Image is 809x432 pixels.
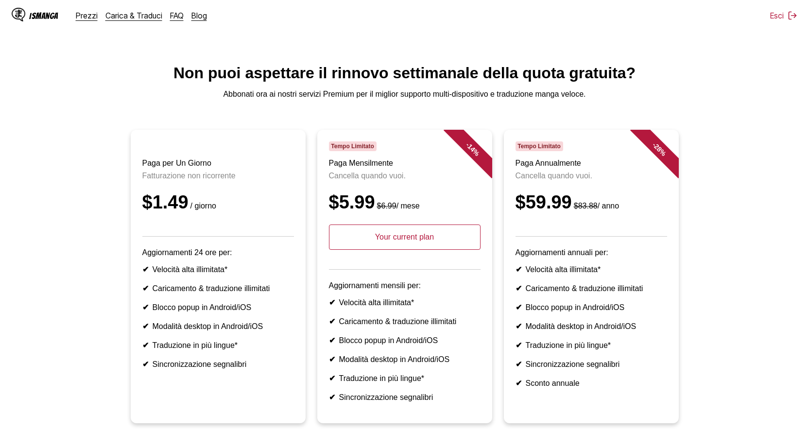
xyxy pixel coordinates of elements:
[329,225,481,250] p: Your current plan
[329,393,335,401] b: ✔
[516,360,667,369] li: Sincronizzazione segnalibri
[516,159,667,168] h3: Paga Annualmente
[142,192,294,213] div: $1.49
[516,360,522,368] b: ✔
[329,374,481,383] li: Traduzione in più lingue*
[516,322,522,330] b: ✔
[142,284,294,293] li: Caricamento & traduzione illimitati
[329,393,481,402] li: Sincronizzazione segnalibri
[516,284,522,293] b: ✔
[516,284,667,293] li: Caricamento & traduzione illimitati
[329,336,481,345] li: Blocco popup in Android/iOS
[329,317,335,326] b: ✔
[516,303,522,311] b: ✔
[516,192,667,213] div: $59.99
[329,172,481,180] p: Cancella quando vuoi.
[105,11,162,20] a: Carica & Traduci
[76,11,98,20] a: Prezzi
[375,202,420,210] small: / mese
[329,281,481,290] p: Aggiornamenti mensili per:
[516,265,667,274] li: Velocità alta illimitata*
[142,322,149,330] b: ✔
[329,192,481,213] div: $5.99
[142,248,294,257] p: Aggiornamenti 24 ore per:
[8,64,801,82] h1: Non puoi aspettare il rinnovo settimanale della quota gratuita?
[516,172,667,180] p: Cancella quando vuoi.
[377,202,396,210] s: $6.99
[142,303,294,312] li: Blocco popup in Android/iOS
[329,141,377,151] span: Tempo Limitato
[572,202,619,210] small: / anno
[516,379,522,387] b: ✔
[170,11,184,20] a: FAQ
[191,11,207,20] a: Blog
[329,336,335,345] b: ✔
[142,284,149,293] b: ✔
[142,360,294,369] li: Sincronizzazione segnalibri
[189,202,216,210] small: / giorno
[29,11,58,20] div: IsManga
[329,298,481,307] li: Velocità alta illimitata*
[142,303,149,311] b: ✔
[142,322,294,331] li: Modalità desktop in Android/iOS
[574,202,598,210] s: $83.88
[142,159,294,168] h3: Paga per Un Giorno
[329,298,335,307] b: ✔
[329,355,335,363] b: ✔
[142,265,149,274] b: ✔
[142,360,149,368] b: ✔
[516,141,563,151] span: Tempo Limitato
[142,341,149,349] b: ✔
[12,8,25,21] img: IsManga Logo
[516,322,667,331] li: Modalità desktop in Android/iOS
[516,265,522,274] b: ✔
[329,159,481,168] h3: Paga Mensilmente
[329,355,481,364] li: Modalità desktop in Android/iOS
[329,317,481,326] li: Caricamento & traduzione illimitati
[142,265,294,274] li: Velocità alta illimitata*
[516,379,667,388] li: Sconto annuale
[142,341,294,350] li: Traduzione in più lingue*
[788,11,797,20] img: Sign out
[516,248,667,257] p: Aggiornamenti annuali per:
[770,11,797,20] button: Esci
[142,172,294,180] p: Fatturazione non ricorrente
[516,341,667,350] li: Traduzione in più lingue*
[8,90,801,99] p: Abbonati ora ai nostri servizi Premium per il miglior supporto multi-dispositivo e traduzione man...
[516,341,522,349] b: ✔
[329,374,335,382] b: ✔
[443,120,501,178] div: - 14 %
[12,8,76,23] a: IsManga LogoIsManga
[516,303,667,312] li: Blocco popup in Android/iOS
[630,120,688,178] div: - 28 %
